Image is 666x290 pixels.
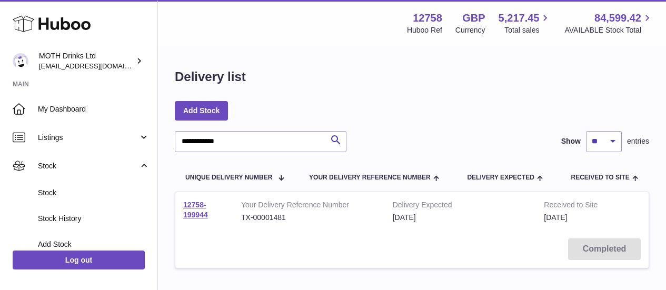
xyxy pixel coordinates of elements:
span: entries [627,136,649,146]
span: [DATE] [544,213,567,222]
div: Currency [455,25,485,35]
strong: Received to Site [544,200,613,213]
a: Add Stock [175,101,228,120]
span: Listings [38,133,138,143]
strong: Your Delivery Reference Number [241,200,377,213]
a: 84,599.42 AVAILABLE Stock Total [564,11,653,35]
div: MOTH Drinks Ltd [39,51,134,71]
img: orders@mothdrinks.com [13,53,28,69]
span: [EMAIL_ADDRESS][DOMAIN_NAME] [39,62,155,70]
span: 5,217.45 [499,11,540,25]
span: Add Stock [38,239,150,249]
a: 12758-199944 [183,201,208,219]
span: Stock History [38,214,150,224]
strong: 12758 [413,11,442,25]
span: Total sales [504,25,551,35]
div: TX-00001481 [241,213,377,223]
span: Delivery Expected [467,174,534,181]
a: 5,217.45 Total sales [499,11,552,35]
span: Unique Delivery Number [185,174,272,181]
span: Received to Site [571,174,630,181]
span: Stock [38,161,138,171]
strong: GBP [462,11,485,25]
h1: Delivery list [175,68,246,85]
span: AVAILABLE Stock Total [564,25,653,35]
span: My Dashboard [38,104,150,114]
label: Show [561,136,581,146]
span: 84,599.42 [594,11,641,25]
div: [DATE] [393,213,529,223]
div: Huboo Ref [407,25,442,35]
span: Stock [38,188,150,198]
a: Log out [13,251,145,269]
strong: Delivery Expected [393,200,529,213]
span: Your Delivery Reference Number [309,174,431,181]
